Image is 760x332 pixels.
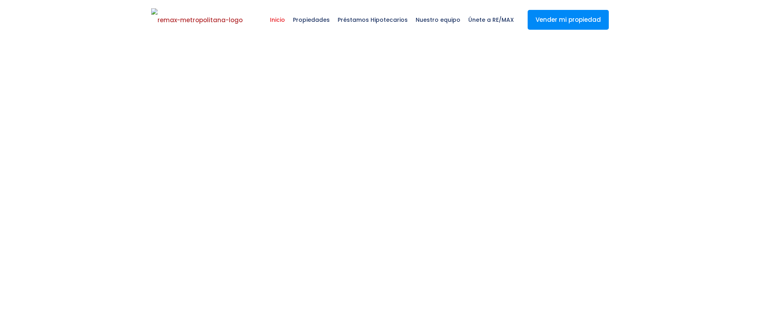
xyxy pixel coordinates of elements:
[412,8,464,32] span: Nuestro equipo
[334,8,412,32] span: Préstamos Hipotecarios
[289,8,334,32] span: Propiedades
[266,8,289,32] span: Inicio
[464,8,518,32] span: Únete a RE/MAX
[151,8,243,32] img: remax-metropolitana-logo
[528,10,609,30] a: Vender mi propiedad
